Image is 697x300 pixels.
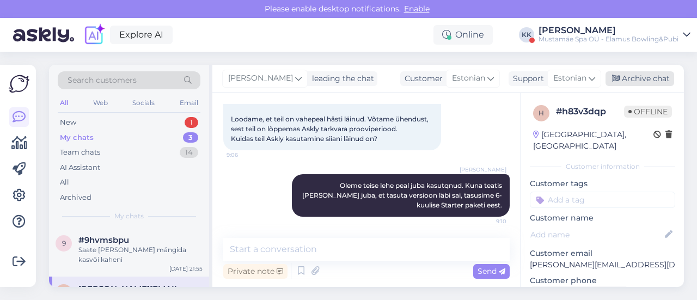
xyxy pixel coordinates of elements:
[60,177,69,188] div: All
[433,25,493,45] div: Online
[62,239,66,247] span: 9
[228,72,293,84] span: [PERSON_NAME]
[110,26,173,44] a: Explore AI
[478,266,505,276] span: Send
[78,245,203,265] div: Saate [PERSON_NAME] mängida kasvõi kaheni
[519,27,534,42] div: KK
[530,178,675,189] p: Customer tags
[227,151,267,159] span: 9:06
[9,74,29,94] img: Askly Logo
[60,117,76,128] div: New
[556,105,624,118] div: # h83v3dqp
[183,132,198,143] div: 3
[78,284,192,294] span: katre@askly.me
[533,129,653,152] div: [GEOGRAPHIC_DATA], [GEOGRAPHIC_DATA]
[530,229,663,241] input: Add name
[223,264,288,279] div: Private note
[530,212,675,224] p: Customer name
[530,248,675,259] p: Customer email
[530,162,675,172] div: Customer information
[180,147,198,158] div: 14
[308,73,374,84] div: leading the chat
[606,71,674,86] div: Archive chat
[60,147,100,158] div: Team chats
[460,166,506,174] span: [PERSON_NAME]
[68,75,137,86] span: Search customers
[530,275,675,286] p: Customer phone
[60,132,94,143] div: My chats
[539,109,544,117] span: h
[530,192,675,208] input: Add a tag
[539,26,690,44] a: [PERSON_NAME]Mustamäe Spa OÜ - Elamus Bowling&Pubi
[539,35,678,44] div: Mustamäe Spa OÜ - Elamus Bowling&Pubi
[185,117,198,128] div: 1
[302,181,504,209] span: Oleme teise lehe peal juba kasutqnud. Kuna teatis [PERSON_NAME] juba, et tasuta versioon läbi sai...
[624,106,672,118] span: Offline
[452,72,485,84] span: Estonian
[83,23,106,46] img: explore-ai
[400,73,443,84] div: Customer
[114,211,144,221] span: My chats
[509,73,544,84] div: Support
[553,72,586,84] span: Estonian
[58,96,70,110] div: All
[401,4,433,14] span: Enable
[530,259,675,271] p: [PERSON_NAME][EMAIL_ADDRESS][DOMAIN_NAME]
[78,235,129,245] span: #9hvmsbpu
[91,96,110,110] div: Web
[60,192,91,203] div: Archived
[178,96,200,110] div: Email
[539,26,678,35] div: [PERSON_NAME]
[60,162,100,173] div: AI Assistant
[169,265,203,273] div: [DATE] 21:55
[466,217,506,225] span: 9:10
[130,96,157,110] div: Socials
